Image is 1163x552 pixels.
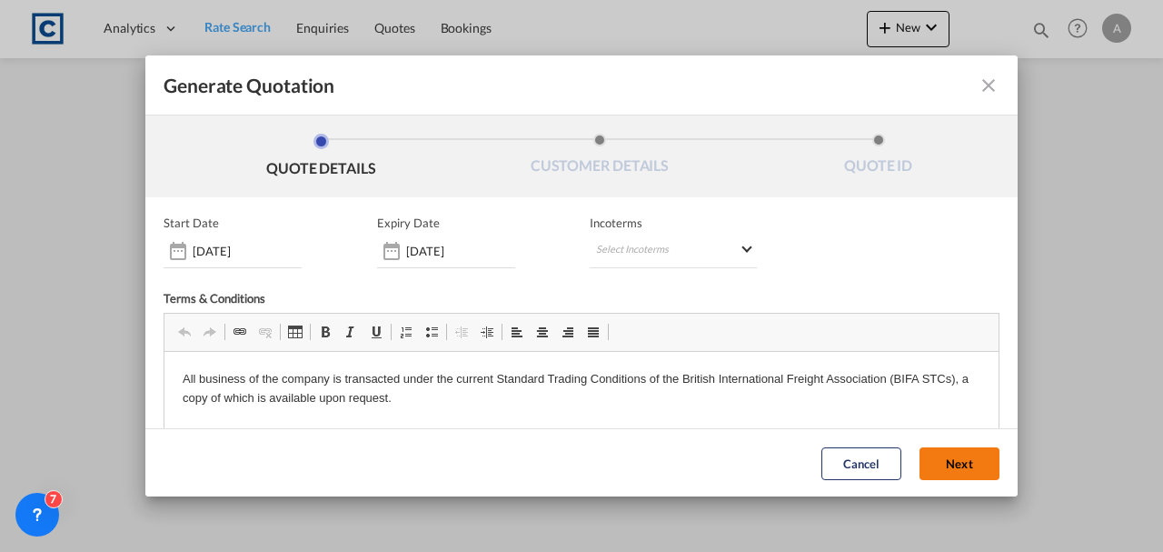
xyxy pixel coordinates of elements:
p: Expiry Date [377,216,440,230]
input: Start date [193,244,302,258]
md-dialog: Generate QuotationQUOTE ... [145,55,1018,497]
div: Terms & Conditions [164,291,581,313]
p: This quotation excludes any HMRC customs examination fees and any rent/demurrage that may be incu... [18,181,816,200]
button: Next [919,447,999,479]
a: Unlink [253,320,278,344]
a: Justify [581,320,606,344]
a: Italic (Ctrl+I) [338,320,363,344]
a: Increase Indent [474,320,500,344]
iframe: Rich Text Editor, editor2 [164,352,999,534]
button: Cancel [821,447,901,479]
a: Align Right [555,320,581,344]
a: Decrease Indent [449,320,474,344]
li: QUOTE ID [739,134,1018,183]
a: Link (Ctrl+K) [227,320,253,344]
a: Redo (Ctrl+Y) [197,320,223,344]
p: All business of the company is transacted under the current Standard Trading Conditions of the Br... [18,18,816,169]
iframe: Chat [14,457,77,525]
a: Underline (Ctrl+U) [363,320,389,344]
a: Table [283,320,308,344]
p: Start Date [164,216,219,230]
li: QUOTE DETAILS [182,134,461,183]
a: Align Left [504,320,530,344]
a: Insert/Remove Numbered List [393,320,419,344]
input: Expiry date [406,244,515,258]
a: Undo (Ctrl+Z) [172,320,197,344]
a: Bold (Ctrl+B) [313,320,338,344]
a: Insert/Remove Bulleted List [419,320,444,344]
md-select: Select Incoterms [590,236,757,268]
a: Centre [530,320,555,344]
body: Rich Text Editor, editor2 [18,18,816,231]
li: CUSTOMER DETAILS [461,134,740,183]
md-icon: icon-close fg-AAA8AD cursor m-0 [978,75,999,96]
span: Generate Quotation [164,74,334,97]
span: Incoterms [590,216,757,230]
